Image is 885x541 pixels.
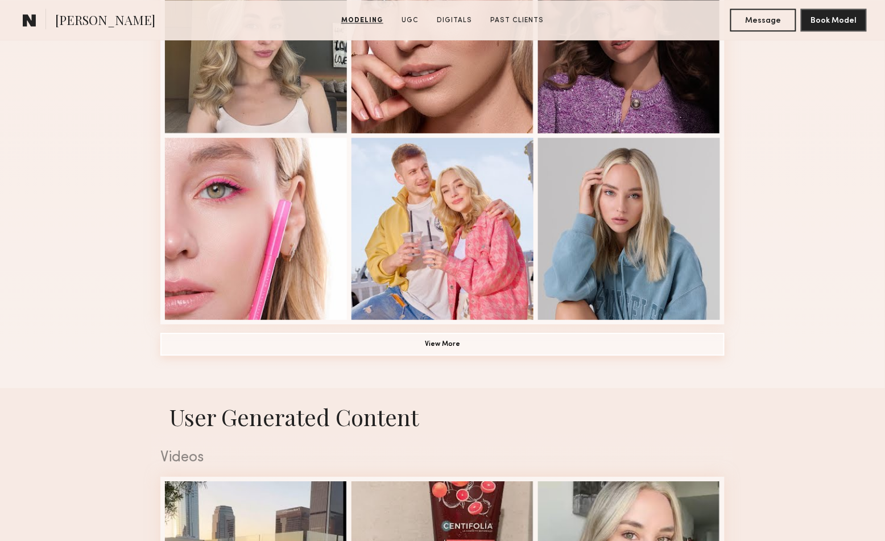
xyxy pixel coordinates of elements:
[486,15,548,26] a: Past Clients
[151,402,734,432] h1: User Generated Content
[55,11,155,31] span: [PERSON_NAME]
[397,15,423,26] a: UGC
[801,9,867,31] button: Book Model
[801,15,867,24] a: Book Model
[730,9,796,31] button: Message
[432,15,477,26] a: Digitals
[160,451,725,465] div: Videos
[160,333,725,356] button: View More
[337,15,388,26] a: Modeling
